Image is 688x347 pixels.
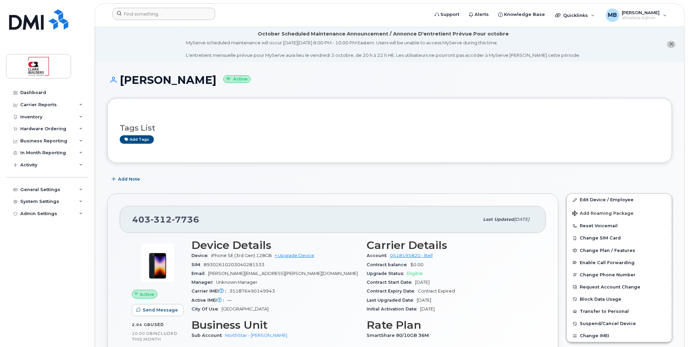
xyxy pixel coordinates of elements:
[367,262,410,267] span: Contract balance
[420,306,435,311] span: [DATE]
[151,322,164,327] span: used
[580,321,636,326] span: Suspend/Cancel Device
[208,271,358,276] span: [PERSON_NAME][EMAIL_ADDRESS][PERSON_NAME][DOMAIN_NAME]
[367,306,420,311] span: Initial Activation Date
[667,41,675,48] button: close notification
[367,253,390,258] span: Account
[132,214,199,225] span: 403
[191,298,227,303] span: Active IMEI
[191,262,204,267] span: SIM
[367,298,417,303] span: Last Upgraded Date
[483,217,514,222] span: Last updated
[567,257,672,269] button: Enable Call Forwarding
[137,242,178,283] img: image20231002-3703462-1angbar.jpeg
[567,305,672,318] button: Transfer to Personal
[216,280,257,285] span: Unknown Manager
[567,220,672,232] button: Reset Voicemail
[186,40,580,59] div: MyServe scheduled maintenance will occur [DATE][DATE] 8:00 PM - 10:00 PM Eastern. Users will be u...
[132,331,153,336] span: 10.00 GB
[580,260,635,265] span: Enable Call Forwarding
[223,75,251,83] small: Active
[225,333,287,338] a: NorthStar - [PERSON_NAME]
[367,288,418,294] span: Contract Expiry Date
[275,253,314,258] a: + Upgrade Device
[367,280,415,285] span: Contract Start Date
[191,306,222,311] span: City Of Use
[211,253,272,258] span: iPhone SE (3rd Gen) 128GB
[143,307,178,313] span: Send Message
[407,271,423,276] span: Eligible
[107,74,672,86] h1: [PERSON_NAME]
[567,194,672,206] a: Edit Device / Employee
[191,319,359,331] h3: Business Unit
[567,318,672,330] button: Suspend/Cancel Device
[367,319,534,331] h3: Rate Plan
[367,333,432,338] span: SmartShare 80/10GB 36M
[191,333,225,338] span: Sub Account
[567,269,672,281] button: Change Phone Number
[107,173,146,185] button: Add Note
[367,239,534,251] h3: Carrier Details
[229,288,275,294] span: 351876490149943
[567,232,672,244] button: Change SIM Card
[659,318,683,342] iframe: Messenger Launcher
[120,135,154,144] a: Add tags
[567,293,672,305] button: Block Data Usage
[191,280,216,285] span: Manager
[191,288,229,294] span: Carrier IMEI
[567,206,672,220] button: Add Roaming Package
[514,217,529,222] span: [DATE]
[227,298,232,303] span: —
[567,245,672,257] button: Change Plan / Features
[172,214,199,225] span: 7736
[418,288,455,294] span: Contract Expired
[132,331,178,342] span: included this month
[567,330,672,342] button: Change IMEI
[580,248,635,253] span: Change Plan / Features
[572,211,634,217] span: Add Roaming Package
[191,239,359,251] h3: Device Details
[258,30,509,38] div: October Scheduled Maintenance Announcement / Annonce D'entretient Prévue Pour octobre
[191,271,208,276] span: Email
[222,306,269,311] span: [GEOGRAPHIC_DATA]
[132,322,151,327] span: 2.04 GB
[191,253,211,258] span: Device
[567,281,672,293] button: Request Account Change
[204,262,265,267] span: 89302610203040281533
[367,271,407,276] span: Upgrade Status
[120,124,660,132] h3: Tags List
[417,298,431,303] span: [DATE]
[118,176,140,182] span: Add Note
[410,262,423,267] span: $0.00
[132,304,184,316] button: Send Message
[390,253,433,258] a: 0518195820 - Bell
[415,280,430,285] span: [DATE]
[140,291,154,298] span: Active
[151,214,172,225] span: 312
